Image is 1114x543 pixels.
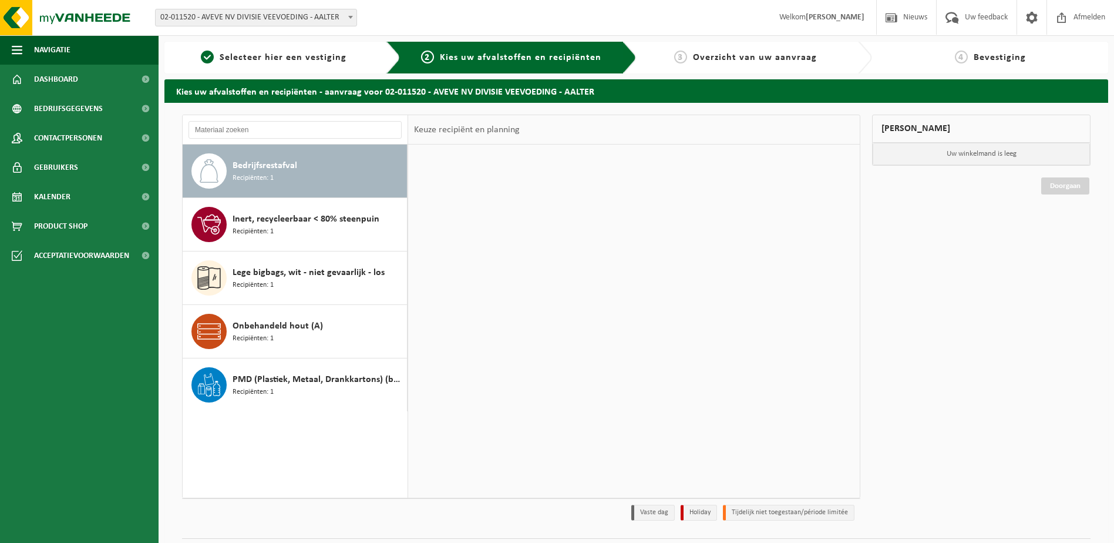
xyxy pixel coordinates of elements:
[34,241,129,270] span: Acceptatievoorwaarden
[1041,177,1089,195] a: Doorgaan
[183,305,408,358] button: Onbehandeld hout (A) Recipiënten: 1
[631,505,675,521] li: Vaste dag
[189,121,402,139] input: Materiaal zoeken
[681,505,717,521] li: Holiday
[220,53,346,62] span: Selecteer hier een vestiging
[170,51,377,65] a: 1Selecteer hier een vestiging
[183,252,408,305] button: Lege bigbags, wit - niet gevaarlijk - los Recipiënten: 1
[34,123,102,153] span: Contactpersonen
[974,53,1026,62] span: Bevestiging
[233,212,379,226] span: Inert, recycleerbaar < 80% steenpuin
[806,13,864,22] strong: [PERSON_NAME]
[156,9,356,26] span: 02-011520 - AVEVE NV DIVISIE VEEVOEDING - AALTER
[955,51,968,63] span: 4
[421,51,434,63] span: 2
[201,51,214,63] span: 1
[408,115,526,145] div: Keuze recipiënt en planning
[872,115,1091,143] div: [PERSON_NAME]
[34,65,78,94] span: Dashboard
[183,358,408,411] button: PMD (Plastiek, Metaal, Drankkartons) (bedrijven) Recipiënten: 1
[233,373,404,387] span: PMD (Plastiek, Metaal, Drankkartons) (bedrijven)
[183,198,408,252] button: Inert, recycleerbaar < 80% steenpuin Recipiënten: 1
[233,280,274,291] span: Recipiënten: 1
[233,173,274,184] span: Recipiënten: 1
[233,319,323,333] span: Onbehandeld hout (A)
[183,145,408,198] button: Bedrijfsrestafval Recipiënten: 1
[233,159,297,173] span: Bedrijfsrestafval
[440,53,601,62] span: Kies uw afvalstoffen en recipiënten
[34,35,70,65] span: Navigatie
[873,143,1090,165] p: Uw winkelmand is leeg
[233,266,385,280] span: Lege bigbags, wit - niet gevaarlijk - los
[233,226,274,237] span: Recipiënten: 1
[693,53,817,62] span: Overzicht van uw aanvraag
[674,51,687,63] span: 3
[34,94,103,123] span: Bedrijfsgegevens
[34,212,87,241] span: Product Shop
[233,333,274,344] span: Recipiënten: 1
[723,505,854,521] li: Tijdelijk niet toegestaan/période limitée
[233,387,274,398] span: Recipiënten: 1
[34,182,70,212] span: Kalender
[164,79,1108,102] h2: Kies uw afvalstoffen en recipiënten - aanvraag voor 02-011520 - AVEVE NV DIVISIE VEEVOEDING - AALTER
[34,153,78,182] span: Gebruikers
[155,9,357,26] span: 02-011520 - AVEVE NV DIVISIE VEEVOEDING - AALTER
